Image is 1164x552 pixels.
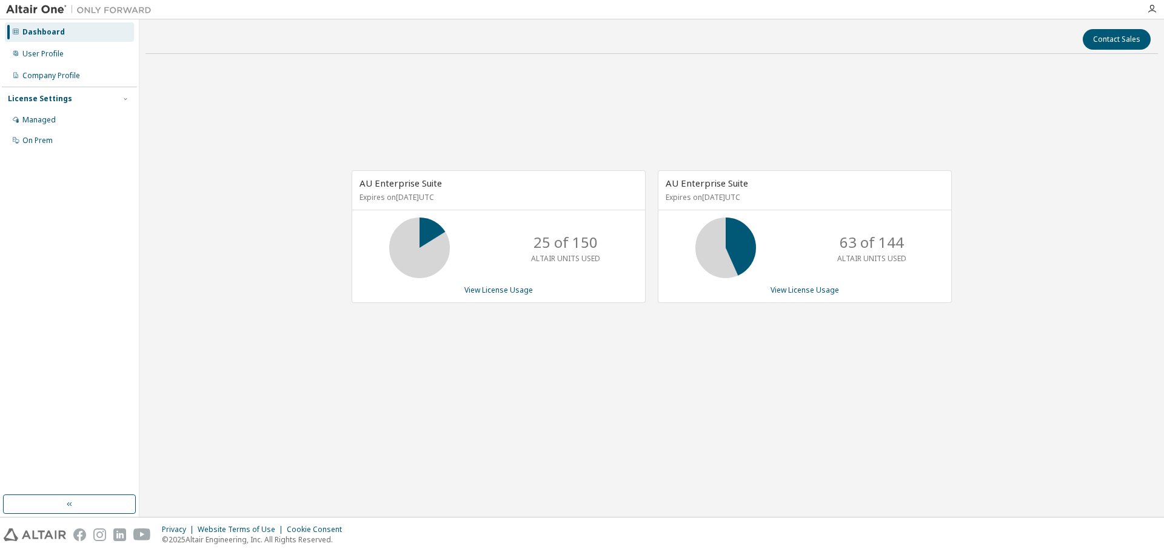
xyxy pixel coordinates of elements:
[6,4,158,16] img: Altair One
[22,115,56,125] div: Managed
[22,136,53,145] div: On Prem
[1083,29,1151,50] button: Contact Sales
[22,27,65,37] div: Dashboard
[8,94,72,104] div: License Settings
[771,285,839,295] a: View License Usage
[73,528,86,541] img: facebook.svg
[533,232,598,253] p: 25 of 150
[837,253,906,264] p: ALTAIR UNITS USED
[22,71,80,81] div: Company Profile
[162,525,198,534] div: Privacy
[531,253,600,264] p: ALTAIR UNITS USED
[22,49,64,59] div: User Profile
[4,528,66,541] img: altair_logo.svg
[133,528,151,541] img: youtube.svg
[113,528,126,541] img: linkedin.svg
[162,534,349,545] p: © 2025 Altair Engineering, Inc. All Rights Reserved.
[666,177,748,189] span: AU Enterprise Suite
[198,525,287,534] div: Website Terms of Use
[840,232,904,253] p: 63 of 144
[464,285,533,295] a: View License Usage
[93,528,106,541] img: instagram.svg
[360,192,635,202] p: Expires on [DATE] UTC
[360,177,442,189] span: AU Enterprise Suite
[666,192,941,202] p: Expires on [DATE] UTC
[287,525,349,534] div: Cookie Consent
